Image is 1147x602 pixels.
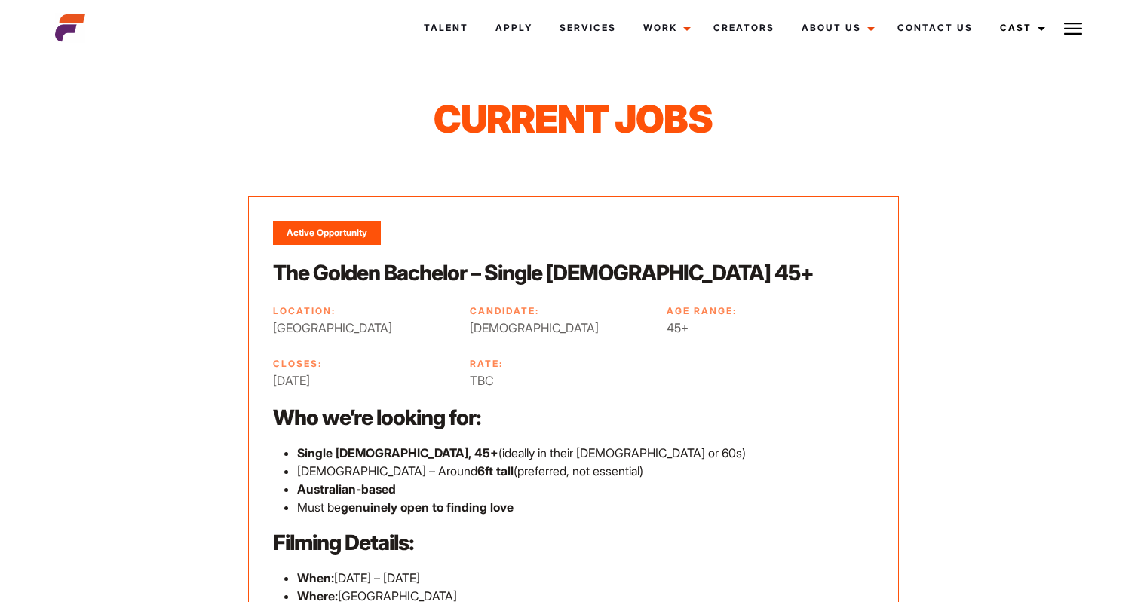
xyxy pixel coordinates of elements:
span: 45+ [667,319,847,337]
div: Active Opportunity [273,221,381,245]
strong: Rate: [470,358,503,369]
strong: Location: [273,305,336,316]
a: Apply [482,8,546,48]
strong: When: [297,570,334,585]
li: [DEMOGRAPHIC_DATA] – Around (preferred, not essential) [297,462,874,480]
strong: Australian-based [297,481,396,497]
h3: Filming Details: [273,528,874,557]
h1: Current Jobs [274,96,872,142]
h3: Who we’re looking for: [273,403,874,432]
li: [DATE] – [DATE] [297,569,874,587]
strong: Closes: [273,358,322,369]
a: Contact Us [884,8,986,48]
strong: 6ft tall [477,463,514,478]
a: Work [630,8,700,48]
a: Talent [410,8,482,48]
span: [GEOGRAPHIC_DATA] [273,319,453,337]
h2: The Golden Bachelor – Single [DEMOGRAPHIC_DATA] 45+ [273,258,874,287]
a: About Us [788,8,884,48]
img: cropped-aefm-brand-fav-22-square.png [55,13,85,43]
li: Must be [297,498,874,516]
a: Creators [700,8,788,48]
strong: genuinely open to finding love [341,500,514,515]
strong: Single [DEMOGRAPHIC_DATA], 45+ [297,445,498,460]
span: TBC [470,371,650,390]
strong: Age Range: [667,305,737,316]
a: Services [546,8,630,48]
img: Burger icon [1064,20,1082,38]
li: (ideally in their [DEMOGRAPHIC_DATA] or 60s) [297,444,874,462]
span: [DEMOGRAPHIC_DATA] [470,319,650,337]
span: [DATE] [273,371,453,390]
strong: Candidate: [470,305,539,316]
a: Cast [986,8,1054,48]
